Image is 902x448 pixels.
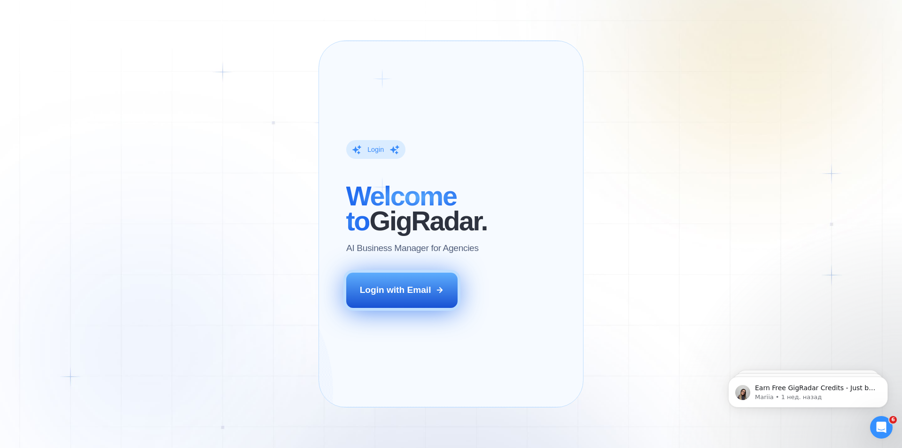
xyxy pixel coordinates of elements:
button: Login with Email [346,273,458,307]
span: 6 [889,416,897,424]
p: AI Business Manager for Agencies [346,242,479,254]
iframe: Intercom notifications сообщение [714,357,902,423]
div: Login [367,145,384,154]
div: Login with Email [360,284,431,296]
h2: ‍ GigRadar. [346,184,487,234]
span: Welcome to [346,181,457,236]
iframe: Intercom live chat [870,416,893,439]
